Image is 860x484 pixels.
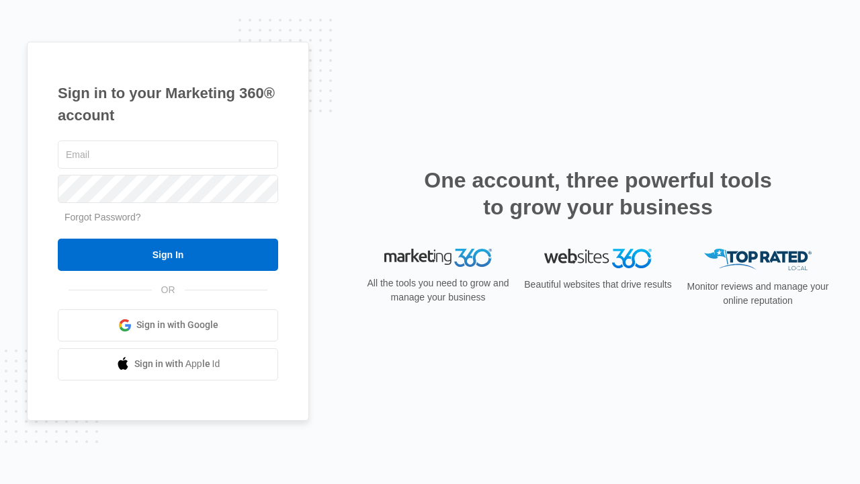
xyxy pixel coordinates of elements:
[64,212,141,223] a: Forgot Password?
[544,249,652,268] img: Websites 360
[58,239,278,271] input: Sign In
[58,309,278,341] a: Sign in with Google
[58,82,278,126] h1: Sign in to your Marketing 360® account
[384,249,492,268] img: Marketing 360
[134,357,220,371] span: Sign in with Apple Id
[136,318,218,332] span: Sign in with Google
[58,348,278,380] a: Sign in with Apple Id
[420,167,776,220] h2: One account, three powerful tools to grow your business
[152,283,185,297] span: OR
[523,278,673,292] p: Beautiful websites that drive results
[704,249,812,271] img: Top Rated Local
[683,280,833,308] p: Monitor reviews and manage your online reputation
[363,276,513,305] p: All the tools you need to grow and manage your business
[58,140,278,169] input: Email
